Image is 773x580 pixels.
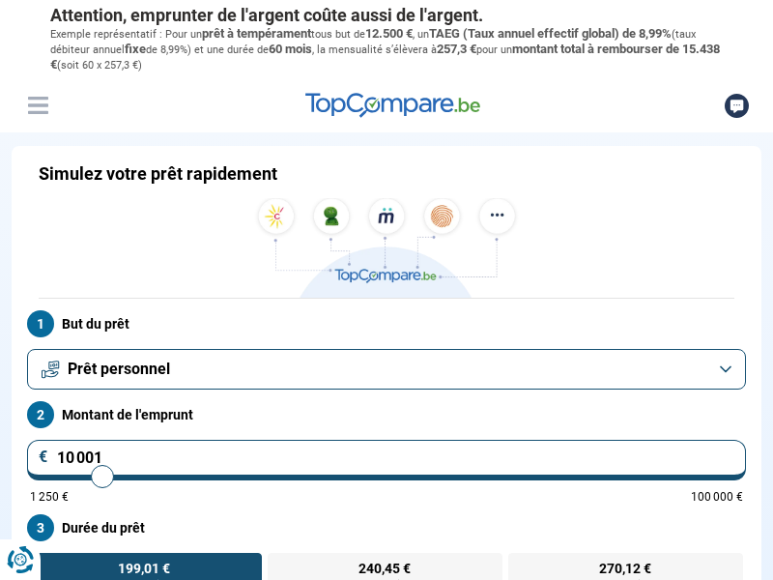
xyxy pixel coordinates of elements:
label: Montant de l'emprunt [27,401,746,428]
span: prêt à tempérament [202,26,311,41]
button: Prêt personnel [27,349,746,390]
span: fixe [125,42,146,56]
span: 60 mois [269,42,312,56]
p: Exemple représentatif : Pour un tous but de , un (taux débiteur annuel de 8,99%) et une durée de ... [50,26,723,73]
p: Attention, emprunter de l'argent coûte aussi de l'argent. [50,5,723,26]
label: Durée du prêt [27,514,746,541]
span: TAEG (Taux annuel effectif global) de 8,99% [429,26,672,41]
span: 12.500 € [365,26,413,41]
span: 240,45 € [358,562,411,575]
span: montant total à rembourser de 15.438 € [50,42,720,72]
span: 257,3 € [437,42,476,56]
span: 100 000 € [691,491,743,503]
span: € [39,449,48,465]
img: TopCompare [305,93,480,118]
span: 199,01 € [118,562,170,575]
img: TopCompare.be [251,198,522,298]
span: 270,12 € [599,562,651,575]
span: Prêt personnel [68,359,170,380]
label: But du prêt [27,310,746,337]
button: Menu [23,91,52,120]
span: 1 250 € [30,491,69,503]
h1: Simulez votre prêt rapidement [39,163,277,185]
